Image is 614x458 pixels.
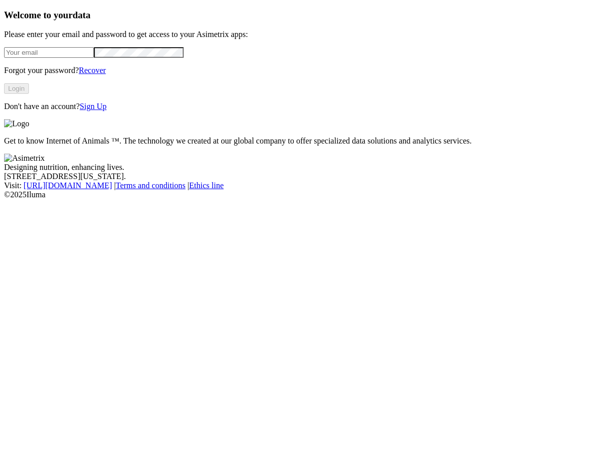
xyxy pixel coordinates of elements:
[4,66,610,75] p: Forgot your password?
[4,172,610,181] div: [STREET_ADDRESS][US_STATE].
[4,30,610,39] p: Please enter your email and password to get access to your Asimetrix apps:
[4,119,29,128] img: Logo
[116,181,186,190] a: Terms and conditions
[4,154,45,163] img: Asimetrix
[4,83,29,94] button: Login
[80,102,107,111] a: Sign Up
[4,136,610,146] p: Get to know Internet of Animals ™. The technology we created at our global company to offer speci...
[4,190,610,199] div: © 2025 Iluma
[4,47,94,58] input: Your email
[4,163,610,172] div: Designing nutrition, enhancing lives.
[4,181,610,190] div: Visit : | |
[4,102,610,111] p: Don't have an account?
[73,10,90,20] span: data
[189,181,224,190] a: Ethics line
[4,10,610,21] h3: Welcome to your
[79,66,106,75] a: Recover
[24,181,112,190] a: [URL][DOMAIN_NAME]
